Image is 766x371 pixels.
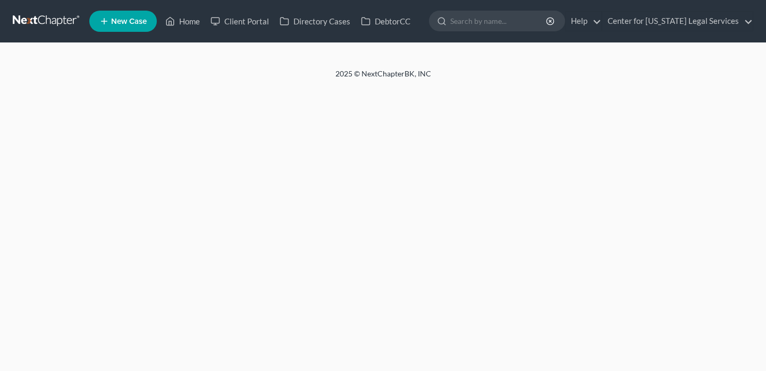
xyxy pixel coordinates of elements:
a: DebtorCC [356,12,416,31]
a: Help [566,12,601,31]
div: 2025 © NextChapterBK, INC [80,68,686,88]
a: Client Portal [205,12,274,31]
a: Directory Cases [274,12,356,31]
a: Home [160,12,205,31]
span: New Case [111,18,147,25]
a: Center for [US_STATE] Legal Services [602,12,753,31]
input: Search by name... [450,11,548,31]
